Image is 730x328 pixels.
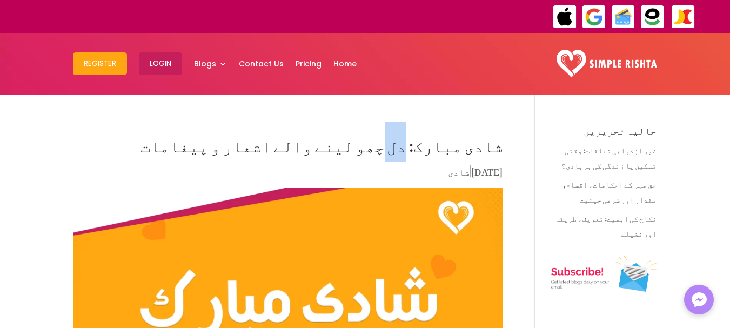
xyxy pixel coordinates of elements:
img: JazzCash-icon [671,5,695,29]
h4: حالیہ تحریریں [551,126,657,141]
img: Messenger [688,289,710,311]
a: حق مہر کے احکامات، اقسام, مقدار اور شرعی حیثیت [563,173,657,207]
button: Register [73,52,127,75]
a: Login [139,36,182,92]
img: EasyPaisa-icon [640,5,665,29]
h1: شادی مبارک: دل چھو لینے والے اشعار و پیغامات [73,126,503,164]
a: Pricing [296,36,322,92]
a: نکاح کی اہمیت: تعریف، طریقہ اور فضیلت [555,207,657,241]
button: Login [139,52,182,75]
a: Blogs [194,36,227,92]
a: غیر ازدواجی تعلقات: وقتی تسکین یا زندگی کی بربادی؟ [561,139,657,173]
img: ApplePay-icon [553,5,577,29]
img: Credit Cards [611,5,635,29]
a: Contact Us [239,36,284,92]
img: GooglePay-icon [582,5,606,29]
a: Home [333,36,357,92]
p: | [73,164,503,185]
a: شادی [448,158,470,181]
span: [DATE] [471,158,503,181]
a: Register [73,36,127,92]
